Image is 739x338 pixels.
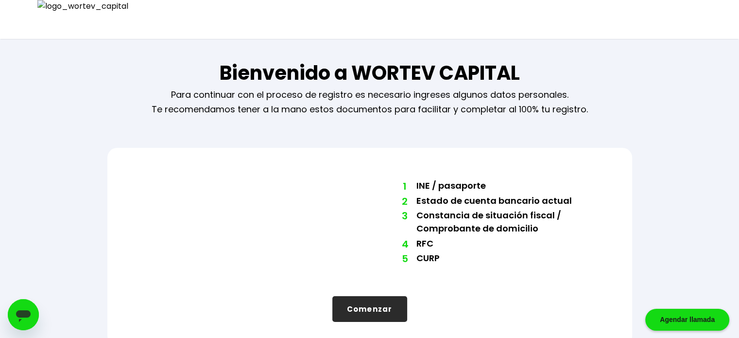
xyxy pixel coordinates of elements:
[402,209,407,223] span: 3
[402,237,407,251] span: 4
[416,251,593,267] li: CURP
[645,309,729,331] div: Agendar llamada
[402,194,407,209] span: 2
[8,299,39,330] iframe: Botón para iniciar la ventana de mensajería
[220,58,520,88] h1: Bienvenido a WORTEV CAPITAL
[152,88,588,117] p: Para continuar con el proceso de registro es necesario ingreses algunos datos personales. Te reco...
[332,296,407,322] button: Comenzar
[402,251,407,266] span: 5
[402,179,407,194] span: 1
[416,179,593,194] li: INE / pasaporte
[416,237,593,252] li: RFC
[416,194,593,209] li: Estado de cuenta bancario actual
[416,209,593,237] li: Constancia de situación fiscal / Comprobante de domicilio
